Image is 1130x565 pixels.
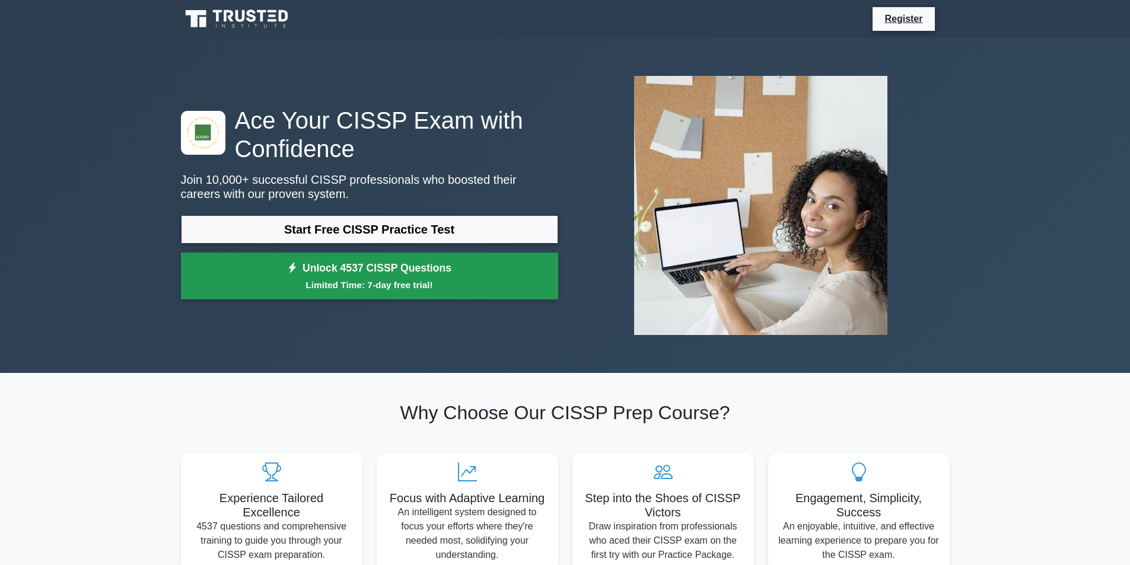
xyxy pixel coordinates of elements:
p: An enjoyable, intuitive, and effective learning experience to prepare you for the CISSP exam. [778,519,940,562]
p: Draw inspiration from professionals who aced their CISSP exam on the first try with our Practice ... [582,519,744,562]
h5: Focus with Adaptive Learning [386,491,549,505]
a: Register [877,11,930,26]
h1: Ace Your CISSP Exam with Confidence [181,106,558,163]
p: An intelligent system designed to focus your efforts where they're needed most, solidifying your ... [386,505,549,562]
a: Unlock 4537 CISSP QuestionsLimited Time: 7-day free trial! [181,253,558,300]
small: Limited Time: 7-day free trial! [196,278,543,292]
h5: Experience Tailored Excellence [190,491,353,519]
a: Start Free CISSP Practice Test [181,215,558,244]
h5: Engagement, Simplicity, Success [778,491,940,519]
p: Join 10,000+ successful CISSP professionals who boosted their careers with our proven system. [181,173,558,201]
h2: Why Choose Our CISSP Prep Course? [181,401,950,424]
h5: Step into the Shoes of CISSP Victors [582,491,744,519]
p: 4537 questions and comprehensive training to guide you through your CISSP exam preparation. [190,519,353,562]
